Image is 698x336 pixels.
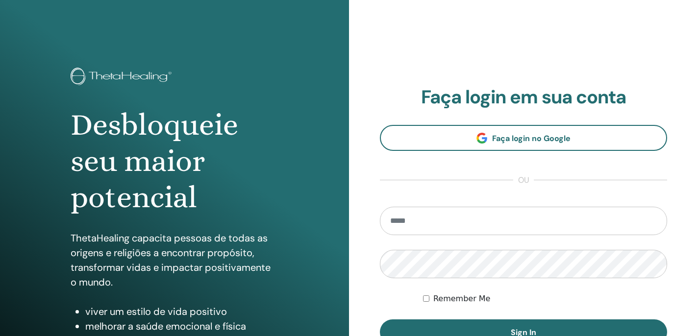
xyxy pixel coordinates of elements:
[71,231,279,289] p: ThetaHealing capacita pessoas de todas as origens e religiões a encontrar propósito, transformar ...
[71,107,279,216] h1: Desbloqueie seu maior potencial
[423,293,667,305] div: Keep me authenticated indefinitely or until I manually logout
[513,174,534,186] span: ou
[380,125,667,151] a: Faça login no Google
[433,293,491,305] label: Remember Me
[85,319,279,334] li: melhorar a saúde emocional e física
[380,86,667,109] h2: Faça login em sua conta
[492,133,571,144] span: Faça login no Google
[85,304,279,319] li: viver um estilo de vida positivo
